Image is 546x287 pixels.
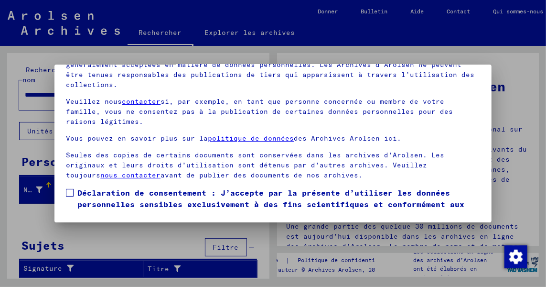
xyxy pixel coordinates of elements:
[100,171,161,179] a: nous contacter
[208,134,294,143] a: politique de données
[77,188,469,232] font: Déclaration de consentement : J’accepte par la présente d’utiliser les données personnelles sensi...
[66,150,480,180] p: Seules des copies de certains documents sont conservées dans les archives d’Arolsen. Les originau...
[66,97,480,127] p: Veuillez nous si, par exemple, en tant que personne concernée ou membre de votre famille, vous ne...
[122,97,161,106] a: contacter
[66,133,480,143] p: Vous pouvez en savoir plus sur la des Archives Arolsen ici.
[504,245,527,268] div: Modifier le consentement
[504,245,527,268] img: Modifier le consentement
